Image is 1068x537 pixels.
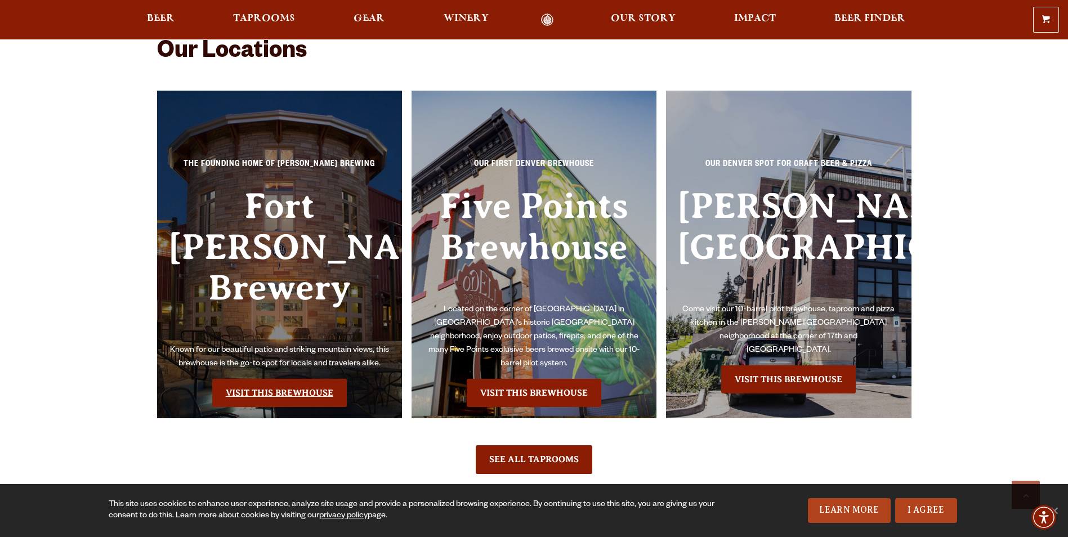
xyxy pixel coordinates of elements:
[423,186,646,303] h3: Five Points Brewhouse
[895,498,957,523] a: I Agree
[834,14,905,23] span: Beer Finder
[727,14,783,26] a: Impact
[226,14,302,26] a: Taprooms
[677,186,900,303] h3: [PERSON_NAME][GEOGRAPHIC_DATA]
[354,14,385,23] span: Gear
[476,445,592,473] a: See All Taprooms
[808,498,891,523] a: Learn More
[168,186,391,344] h3: Fort [PERSON_NAME] Brewery
[604,14,683,26] a: Our Story
[319,512,368,521] a: privacy policy
[168,344,391,371] p: Known for our beautiful patio and striking mountain views, this brewhouse is the go-to spot for l...
[611,14,676,23] span: Our Story
[423,303,646,371] p: Located on the corner of [GEOGRAPHIC_DATA] in [GEOGRAPHIC_DATA]’s historic [GEOGRAPHIC_DATA] neig...
[140,14,182,26] a: Beer
[677,303,900,357] p: Come visit our 10-barrel pilot brewhouse, taproom and pizza kitchen in the [PERSON_NAME][GEOGRAPH...
[109,499,716,522] div: This site uses cookies to enhance user experience, analyze site usage and provide a personalized ...
[526,14,569,26] a: Odell Home
[212,379,347,407] a: Visit the Fort Collin's Brewery & Taproom
[827,14,913,26] a: Beer Finder
[157,39,911,66] h2: Our Locations
[467,379,601,407] a: Visit the Five Points Brewhouse
[444,14,489,23] span: Winery
[168,158,391,178] p: The Founding Home of [PERSON_NAME] Brewing
[1012,481,1040,509] a: Scroll to top
[734,14,776,23] span: Impact
[346,14,392,26] a: Gear
[147,14,175,23] span: Beer
[436,14,496,26] a: Winery
[423,158,646,178] p: Our First Denver Brewhouse
[1031,505,1056,530] div: Accessibility Menu
[233,14,295,23] span: Taprooms
[721,365,856,393] a: Visit the Sloan’s Lake Brewhouse
[677,158,900,178] p: Our Denver spot for craft beer & pizza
